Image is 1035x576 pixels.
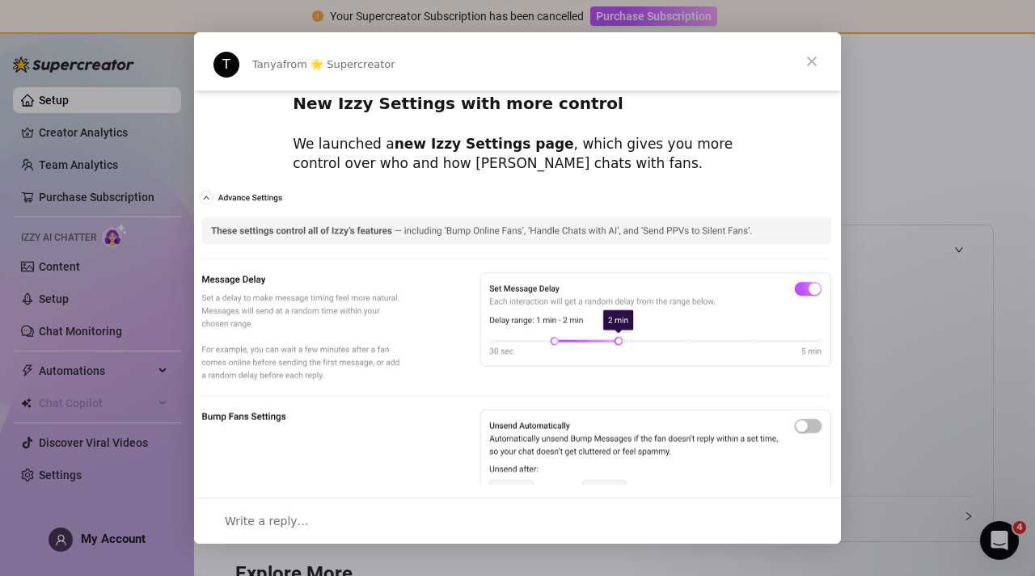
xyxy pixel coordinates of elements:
[194,498,841,544] div: Open conversation and reply
[395,136,574,152] b: new Izzy Settings page
[252,58,283,70] span: Tanya
[293,135,742,174] div: We launched a , which gives you more control over who and how [PERSON_NAME] chats with fans.
[225,511,309,532] span: Write a reply…
[213,52,239,78] div: Profile image for Tanya
[283,58,395,70] span: from 🌟 Supercreator
[783,32,841,90] span: Close
[293,93,742,123] h2: New Izzy Settings with more control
